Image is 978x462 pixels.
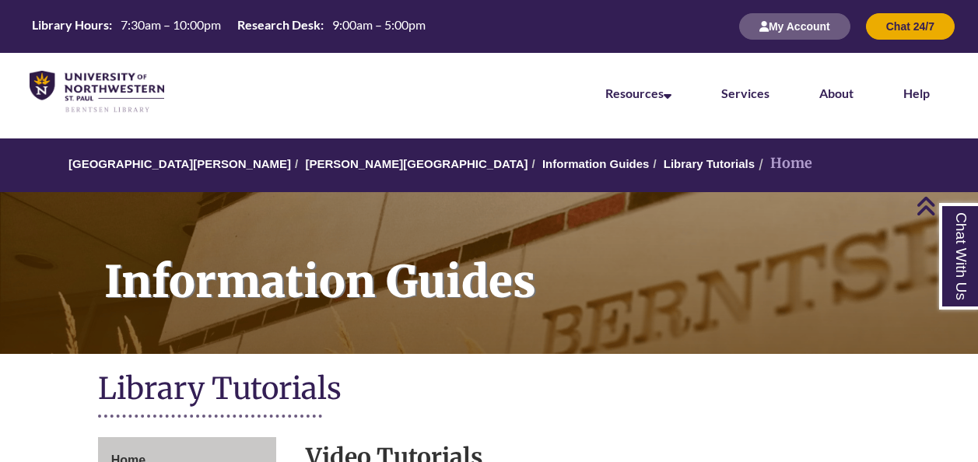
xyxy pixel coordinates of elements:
[26,16,432,36] table: Hours Today
[903,86,930,100] a: Help
[721,86,769,100] a: Services
[866,13,955,40] button: Chat 24/7
[98,369,881,411] h1: Library Tutorials
[542,157,650,170] a: Information Guides
[121,17,221,32] span: 7:30am – 10:00pm
[916,195,974,216] a: Back to Top
[819,86,854,100] a: About
[866,19,955,33] a: Chat 24/7
[26,16,432,37] a: Hours Today
[332,17,426,32] span: 9:00am – 5:00pm
[30,71,164,114] img: UNWSP Library Logo
[755,152,812,175] li: Home
[87,192,978,334] h1: Information Guides
[231,16,326,33] th: Research Desk:
[26,16,114,33] th: Library Hours:
[68,157,291,170] a: [GEOGRAPHIC_DATA][PERSON_NAME]
[739,13,850,40] button: My Account
[305,157,528,170] a: [PERSON_NAME][GEOGRAPHIC_DATA]
[605,86,671,100] a: Resources
[739,19,850,33] a: My Account
[664,157,755,170] a: Library Tutorials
